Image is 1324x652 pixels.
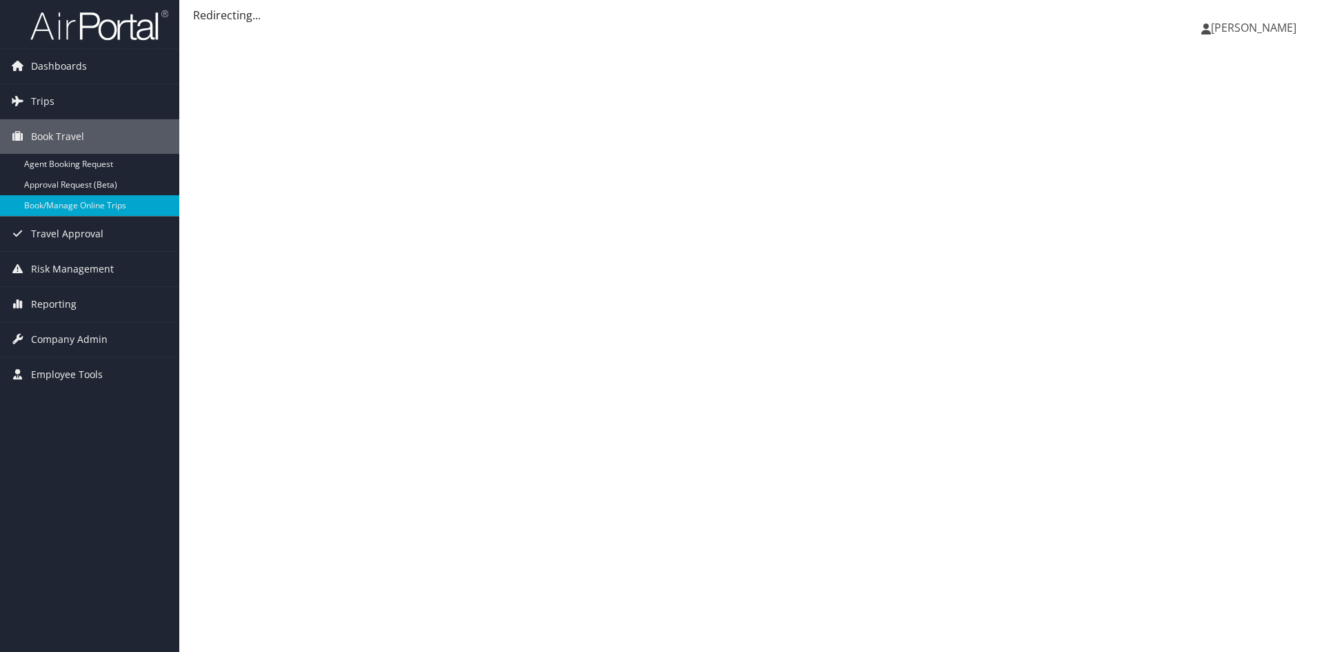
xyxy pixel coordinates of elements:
[31,119,84,154] span: Book Travel
[31,217,103,251] span: Travel Approval
[1201,7,1310,48] a: [PERSON_NAME]
[31,49,87,83] span: Dashboards
[30,9,168,41] img: airportal-logo.png
[31,322,108,357] span: Company Admin
[193,7,1310,23] div: Redirecting...
[31,252,114,286] span: Risk Management
[1211,20,1296,35] span: [PERSON_NAME]
[31,357,103,392] span: Employee Tools
[31,84,54,119] span: Trips
[31,287,77,322] span: Reporting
